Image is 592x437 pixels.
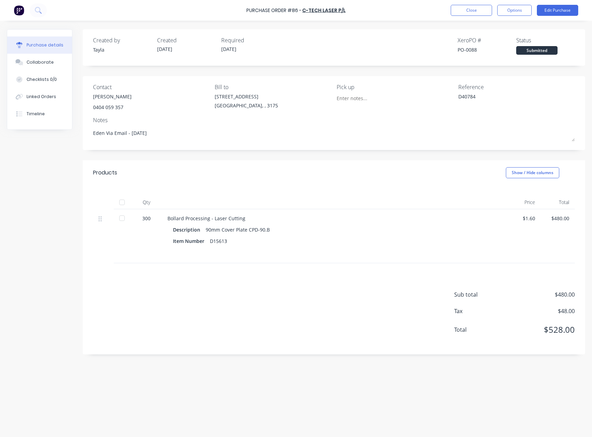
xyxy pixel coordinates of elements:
textarea: Eden Via Email - [DATE] [93,126,575,141]
div: Bill to [215,83,331,91]
span: $528.00 [506,323,575,336]
span: Sub total [454,290,506,299]
div: Checklists 0/0 [27,76,57,83]
span: $480.00 [506,290,575,299]
input: Enter notes... [337,93,399,103]
div: Contact [93,83,210,91]
div: 300 [136,215,156,222]
img: Factory [14,5,24,15]
div: Item Number [173,236,210,246]
div: Products [93,169,117,177]
button: Edit Purchase [537,5,578,16]
div: 90mm Cover Plate CPD-90.B [206,225,270,235]
div: Total [541,195,575,209]
button: Linked Orders [7,88,72,105]
div: [PERSON_NAME] [93,93,132,100]
div: Purchase Order #86 - [246,7,302,14]
div: [STREET_ADDRESS] [215,93,278,100]
div: Submitted [516,46,558,55]
div: Status [516,36,575,44]
button: Show / Hide columns [506,167,559,178]
div: Linked Orders [27,94,56,100]
div: Notes [93,116,575,124]
div: D15613 [210,236,227,246]
div: [GEOGRAPHIC_DATA], , 3175 [215,102,278,109]
div: Tayla [93,46,152,53]
button: Collaborate [7,54,72,71]
button: Options [497,5,532,16]
div: Required [221,36,280,44]
div: Pick up [337,83,453,91]
div: Collaborate [27,59,54,65]
div: 0404 059 357 [93,104,132,111]
button: Timeline [7,105,72,122]
button: Checklists 0/0 [7,71,72,88]
span: Tax [454,307,506,315]
div: $1.60 [512,215,535,222]
div: Qty [131,195,162,209]
div: $480.00 [546,215,569,222]
div: Description [173,225,206,235]
span: $48.00 [506,307,575,315]
div: PO-0088 [458,46,516,53]
div: Timeline [27,111,45,117]
textarea: D40784 [458,93,544,108]
button: Purchase details [7,36,72,54]
div: Reference [458,83,575,91]
div: Xero PO # [458,36,516,44]
div: Price [507,195,541,209]
div: Created by [93,36,152,44]
div: Bollard Processing - Laser Cutting [167,215,501,222]
button: Close [451,5,492,16]
span: Total [454,326,506,334]
a: C-Tech Laser P/L [302,7,346,14]
div: Created [157,36,216,44]
div: Purchase details [27,42,63,48]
